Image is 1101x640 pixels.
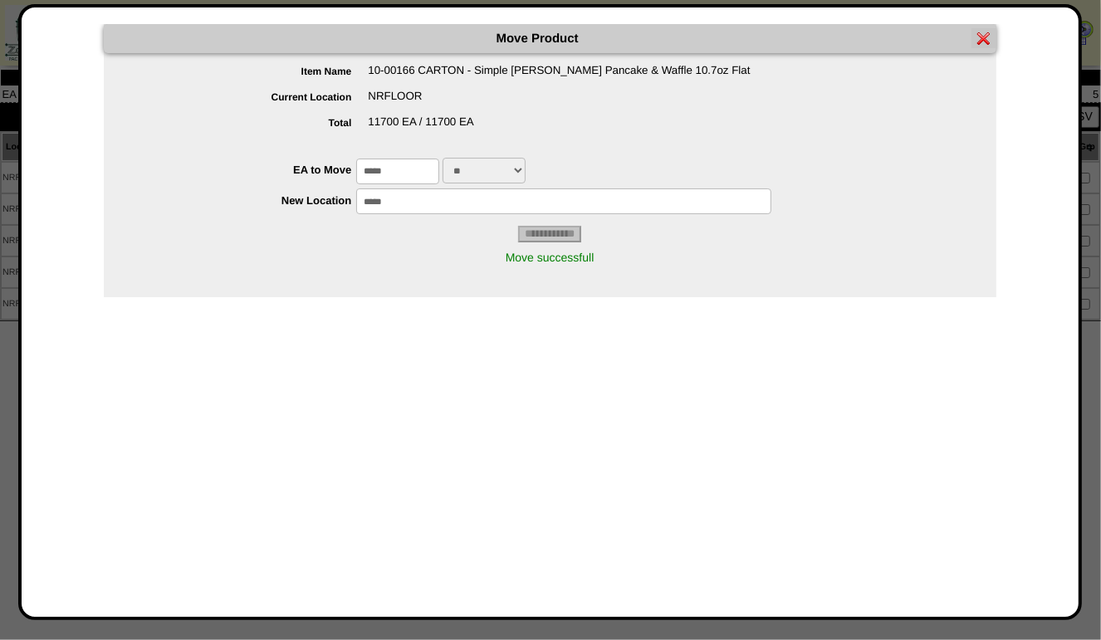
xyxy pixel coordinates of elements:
div: Move successfull [104,242,996,272]
label: New Location [137,194,357,207]
div: 10-00166 CARTON - Simple [PERSON_NAME] Pancake & Waffle 10.7oz Flat [137,64,996,90]
label: Total [137,117,369,129]
div: Move Product [104,24,996,53]
label: EA to Move [137,164,357,176]
div: NRFLOOR [137,90,996,115]
div: 11700 EA / 11700 EA [137,115,996,141]
label: Current Location [137,91,369,103]
label: Item Name [137,66,369,77]
img: error.gif [977,32,991,45]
